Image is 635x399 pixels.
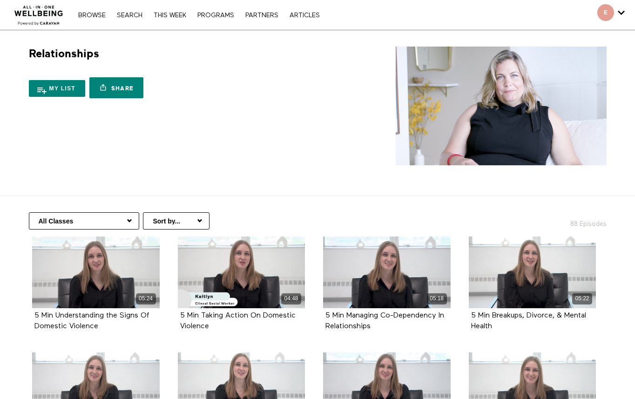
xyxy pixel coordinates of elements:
a: ARTICLES [285,12,324,19]
nav: Primary [74,10,324,20]
a: 5 Min Understanding the Signs Of Domestic Violence [34,312,149,330]
a: PROGRAMS [193,12,239,19]
img: Relationships [396,47,607,165]
a: THIS WEEK [149,12,191,19]
a: Browse [74,12,110,19]
a: PARTNERS [241,12,283,19]
div: 04:48 [281,293,301,304]
h2: 88 Episodes [507,212,612,229]
a: Search [112,12,147,19]
a: 5 Min Breakups, Divorce, & Mental Health [471,312,586,330]
button: My list [29,80,86,97]
a: 5 Min Understanding the Signs Of Domestic Violence 05:24 [32,237,160,308]
a: 5 Min Managing Co-Dependency In Relationships [325,312,444,330]
div: 05:18 [427,293,447,304]
a: Share [89,77,143,98]
a: 5 Min Managing Co-Dependency In Relationships 05:18 [323,237,451,308]
h1: Relationships [29,47,99,61]
a: 5 Min Taking Action On Domestic Violence [180,312,296,330]
a: 5 Min Taking Action On Domestic Violence 04:48 [178,237,305,308]
a: 5 Min Breakups, Divorce, & Mental Health 05:22 [469,237,596,308]
div: 05:22 [572,293,592,304]
div: 05:24 [136,293,156,304]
